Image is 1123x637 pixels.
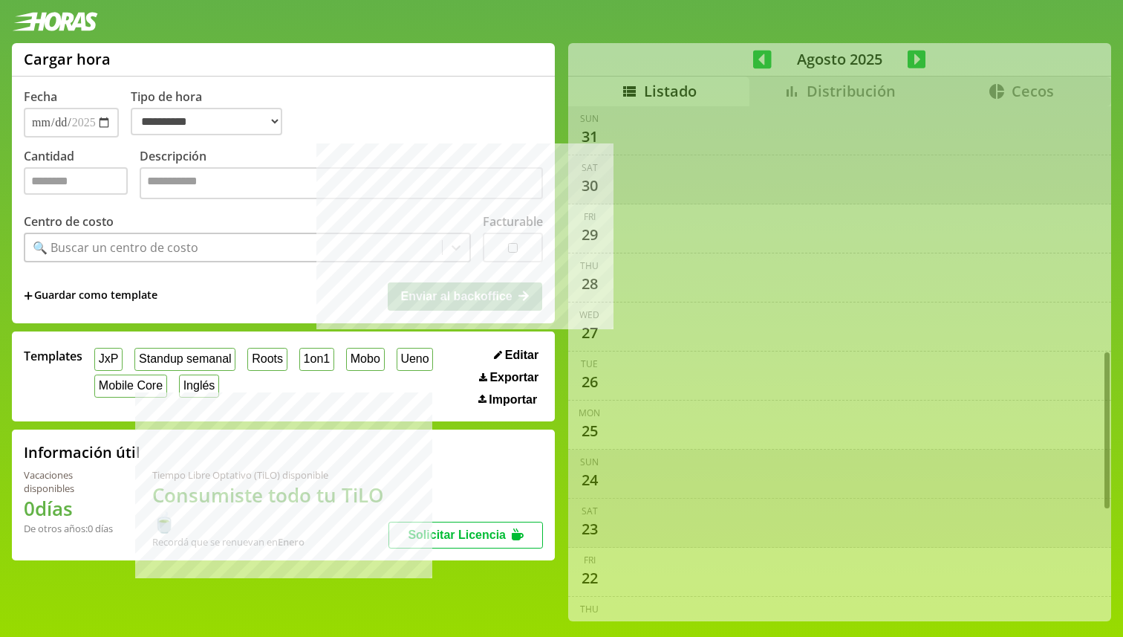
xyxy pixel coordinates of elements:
[24,442,140,462] h2: Información útil
[140,167,543,199] textarea: Descripción
[24,288,33,304] span: +
[94,375,167,398] button: Mobile Core
[489,348,543,363] button: Editar
[24,348,82,364] span: Templates
[94,348,123,371] button: JxP
[131,108,282,135] select: Tipo de hora
[24,495,117,522] h1: 0 días
[408,528,506,541] span: Solicitar Licencia
[131,88,294,138] label: Tipo de hora
[388,522,543,549] button: Solicitar Licencia
[140,148,543,203] label: Descripción
[278,535,305,549] b: Enero
[24,148,140,203] label: Cantidad
[24,88,57,105] label: Fecha
[489,371,538,384] span: Exportar
[299,348,334,371] button: 1on1
[505,349,538,362] span: Editar
[24,522,117,535] div: De otros años: 0 días
[24,213,114,230] label: Centro de costo
[24,288,157,304] span: +Guardar como template
[346,348,385,371] button: Mobo
[152,535,389,549] div: Recordá que se renuevan en
[24,49,111,69] h1: Cargar hora
[397,348,434,371] button: Ueno
[152,468,389,482] div: Tiempo Libre Optativo (TiLO) disponible
[33,239,198,256] div: 🔍 Buscar un centro de costo
[483,213,543,230] label: Facturable
[489,393,537,407] span: Importar
[24,468,117,495] div: Vacaciones disponibles
[475,370,543,385] button: Exportar
[24,167,128,195] input: Cantidad
[179,375,219,398] button: Inglés
[12,12,98,31] img: logotipo
[134,348,235,371] button: Standup semanal
[152,482,389,535] h1: Consumiste todo tu TiLO 🍵
[247,348,287,371] button: Roots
